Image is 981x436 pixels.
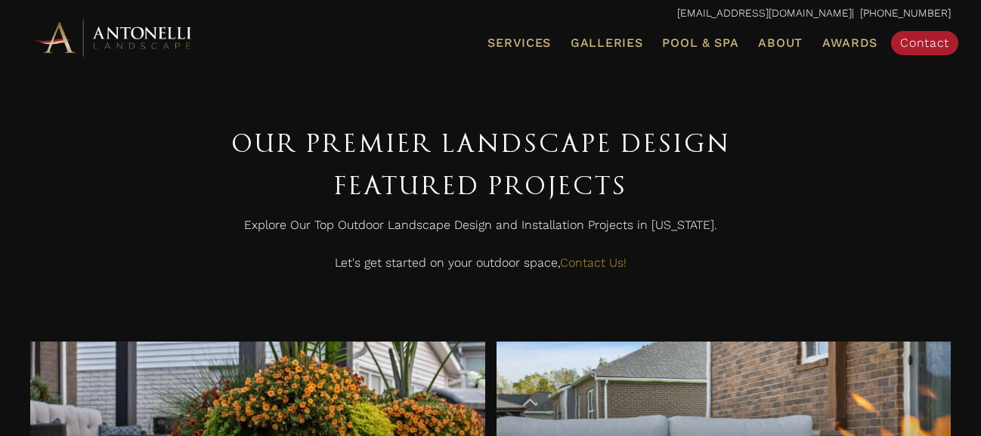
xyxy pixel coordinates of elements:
p: Let's get started on your outdoor space, [163,252,799,282]
a: Contact Us! [560,255,627,270]
span: Awards [822,36,877,50]
h1: Our Premier Landscape Design Featured Projects [163,122,799,206]
img: Antonelli Horizontal Logo [30,17,197,58]
a: Contact [891,31,958,55]
p: | [PHONE_NUMBER] [30,4,951,23]
a: About [752,33,809,53]
a: [EMAIL_ADDRESS][DOMAIN_NAME] [677,7,852,19]
span: Galleries [571,36,642,50]
span: Contact [900,36,949,50]
a: Awards [816,33,884,53]
span: Pool & Spa [662,36,738,50]
a: Services [481,33,557,53]
a: Pool & Spa [656,33,744,53]
span: About [758,37,803,49]
p: Explore Our Top Outdoor Landscape Design and Installation Projects in [US_STATE]. [163,214,799,244]
a: Galleries [565,33,648,53]
span: Services [487,37,551,49]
